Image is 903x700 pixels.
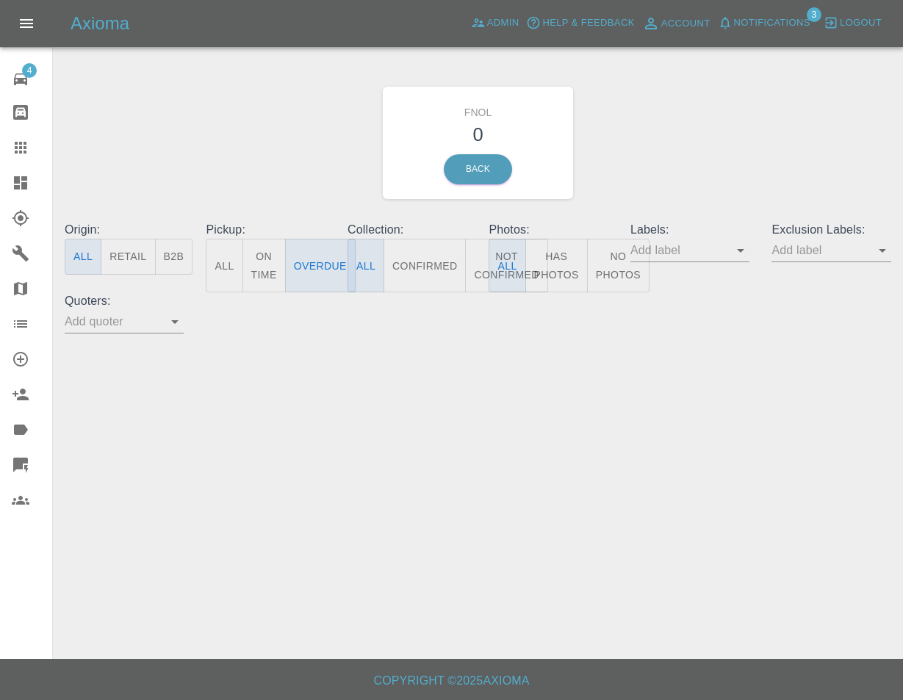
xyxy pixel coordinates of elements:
[522,12,638,35] button: Help & Feedback
[734,15,810,32] span: Notifications
[242,239,286,292] button: On Time
[525,239,588,292] button: Has Photos
[65,239,101,275] button: All
[487,15,519,32] span: Admin
[587,239,650,292] button: No Photos
[206,239,242,292] button: All
[807,7,821,22] span: 3
[542,15,634,32] span: Help & Feedback
[65,292,184,310] p: Quoters:
[630,221,749,239] p: Labels:
[206,221,325,239] p: Pickup:
[394,98,562,120] h6: FNOL
[101,239,155,275] button: Retail
[840,15,882,32] span: Logout
[467,12,523,35] a: Admin
[489,239,525,292] button: All
[9,6,44,41] button: Open drawer
[165,311,185,332] button: Open
[384,239,466,292] button: Confirmed
[820,12,885,35] button: Logout
[65,310,162,333] input: Add quoter
[714,12,814,35] button: Notifications
[730,240,751,261] button: Open
[630,239,727,261] input: Add label
[65,221,184,239] p: Origin:
[465,239,547,292] button: Not Confirmed
[71,12,129,35] h5: Axioma
[22,63,37,78] span: 4
[872,240,893,261] button: Open
[661,15,710,32] span: Account
[771,239,868,261] input: Add label
[771,221,891,239] p: Exclusion Labels:
[348,239,384,292] button: All
[394,120,562,148] h3: 0
[348,221,467,239] p: Collection:
[489,221,608,239] p: Photos:
[444,154,512,184] a: Back
[285,239,356,292] button: Overdue
[638,12,714,35] a: Account
[155,239,193,275] button: B2B
[12,671,891,691] h6: Copyright © 2025 Axioma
